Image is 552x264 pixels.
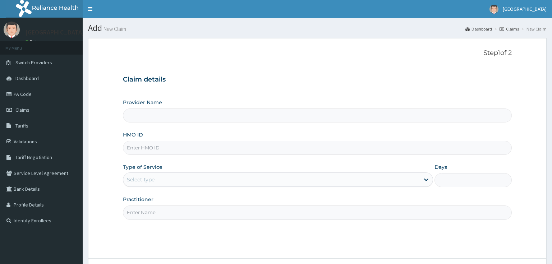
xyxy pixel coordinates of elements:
[123,163,162,171] label: Type of Service
[15,75,39,82] span: Dashboard
[123,205,512,219] input: Enter Name
[123,76,512,84] h3: Claim details
[127,176,155,183] div: Select type
[15,122,28,129] span: Tariffs
[123,99,162,106] label: Provider Name
[123,49,512,57] p: Step 1 of 2
[123,141,512,155] input: Enter HMO ID
[88,23,547,33] h1: Add
[123,131,143,138] label: HMO ID
[123,196,153,203] label: Practitioner
[4,22,20,38] img: User Image
[434,163,447,171] label: Days
[102,26,126,32] small: New Claim
[15,107,29,113] span: Claims
[25,29,84,36] p: [GEOGRAPHIC_DATA]
[489,5,498,14] img: User Image
[500,26,519,32] a: Claims
[15,59,52,66] span: Switch Providers
[465,26,492,32] a: Dashboard
[520,26,547,32] li: New Claim
[15,154,52,161] span: Tariff Negotiation
[503,6,547,12] span: [GEOGRAPHIC_DATA]
[25,39,42,44] a: Online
